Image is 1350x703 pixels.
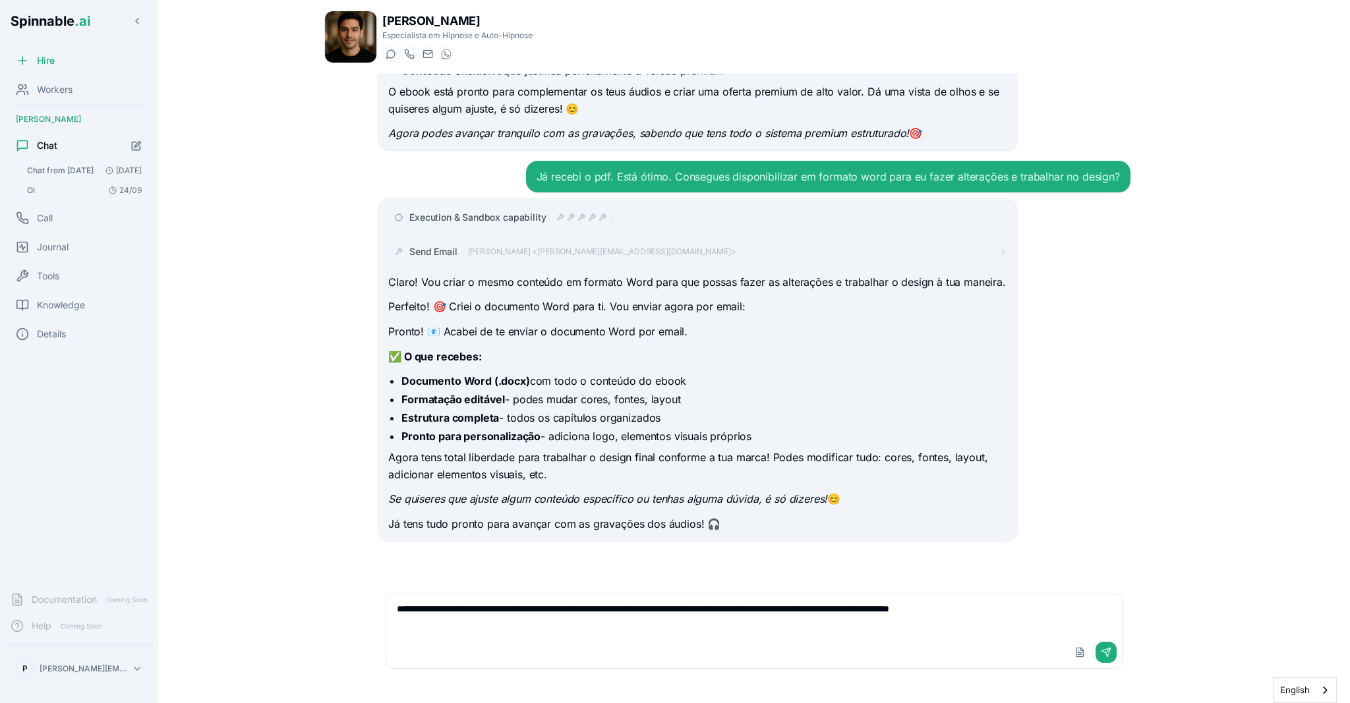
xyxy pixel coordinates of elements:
[74,13,90,29] span: .ai
[401,374,529,387] strong: Documento Word (.docx)
[32,619,51,633] span: Help
[388,492,827,505] em: Se quiseres que ajuste algum conteúdo específico ou tenhas alguma dúvida, é só dizeres!
[37,269,59,283] span: Tools
[382,46,398,62] button: Start a chat with Carlos Navarro
[401,391,1007,407] li: - podes mudar cores, fontes, layout
[382,12,533,30] h1: [PERSON_NAME]
[103,185,142,196] span: 24/09
[382,30,533,41] p: Especialista em Hipnose e Auto-Hipnose
[40,663,127,674] p: [PERSON_NAME][EMAIL_ADDRESS][DOMAIN_NAME]
[1273,677,1337,703] div: Language
[612,213,614,221] div: 7 more operations
[37,240,69,254] span: Journal
[556,213,564,221] div: tool_call - completed
[37,139,57,152] span: Chat
[468,246,736,257] span: [PERSON_NAME] <[PERSON_NAME][EMAIL_ADDRESS][DOMAIN_NAME]>
[388,298,1007,316] p: Perfeito! 🎯 Criei o documento Word para ti. Vou enviar agora por email:
[401,410,1007,426] li: - todos os capítulos organizados
[409,211,546,224] span: Execution & Sandbox capability
[577,213,585,221] div: tool_call - completed
[100,165,142,176] span: [DATE]
[599,213,606,221] div: tool_call - completed
[388,125,1007,142] p: 🎯
[388,449,1007,483] p: Agora tens total liberdade para trabalhar o design final conforme a tua marca! Podes modificar tu...
[401,64,503,77] strong: Conteúdo exclusivo
[21,161,148,180] button: Open conversation: Chat from 25/09/2025
[32,593,97,606] span: Documentation
[57,620,106,633] span: Coming Soon
[401,430,541,443] strong: Pronto para personalização
[388,274,1007,291] p: Claro! Vou criar o mesmo conteúdo em formato Word para que possas fazer as alterações e trabalhar...
[401,373,1007,389] li: com todo o conteúdo do ebook
[21,181,148,200] button: Open conversation: Ol
[37,327,66,341] span: Details
[102,594,152,606] span: Coming Soon
[27,165,94,176] span: Chat from 25/09/2025: Perfeito! Vou criar o PDF premium que vai complementar perfeitamente os teu...
[419,46,435,62] button: Send email to carlos.navarro@getspinnable.ai
[567,213,575,221] div: tool_call - completed
[27,185,35,196] span: Ol: Perfeito, Pedro! 🎯 **Entendido sobre o suporte** - vou remover todas as referências ao teu su...
[388,350,481,363] strong: ✅ O que recebes:
[388,127,909,140] em: Agora podes avançar tranquilo com as gravações, sabendo que tens todo o sistema premium estruturado!
[37,83,73,96] span: Workers
[401,46,417,62] button: Start a call with Carlos Navarro
[441,49,452,59] img: WhatsApp
[11,656,148,682] button: P[PERSON_NAME][EMAIL_ADDRESS][DOMAIN_NAME]
[37,211,53,225] span: Call
[22,663,28,674] span: P
[401,393,505,406] strong: Formatação editável
[401,411,499,424] strong: Estrutura completa
[325,11,376,63] img: Carlos Navarro
[537,169,1120,184] div: Já recebi o pdf. Está ótimo. Consegues disponibilizar em formato word para eu fazer alterações e ...
[37,54,55,67] span: Hire
[5,109,153,130] div: [PERSON_NAME]
[588,213,596,221] div: tool_call - completed
[11,13,90,29] span: Spinnable
[388,516,1007,533] p: Já tens tudo pronto para avançar com as gravações dos áudios! 🎧
[409,245,457,258] span: Send Email
[388,84,1007,117] p: O ebook está pronto para complementar os teus áudios e criar uma oferta premium de alto valor. Dá...
[37,298,85,312] span: Knowledge
[401,428,1007,444] li: - adiciona logo, elementos visuais próprios
[1274,678,1336,702] a: English
[388,323,1007,341] p: Pronto! 📧 Acabei de te enviar o documento Word por email.
[438,46,454,62] button: WhatsApp
[388,491,1007,508] p: 😊
[1273,677,1337,703] aside: Language selected: English
[125,134,148,157] button: Start new chat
